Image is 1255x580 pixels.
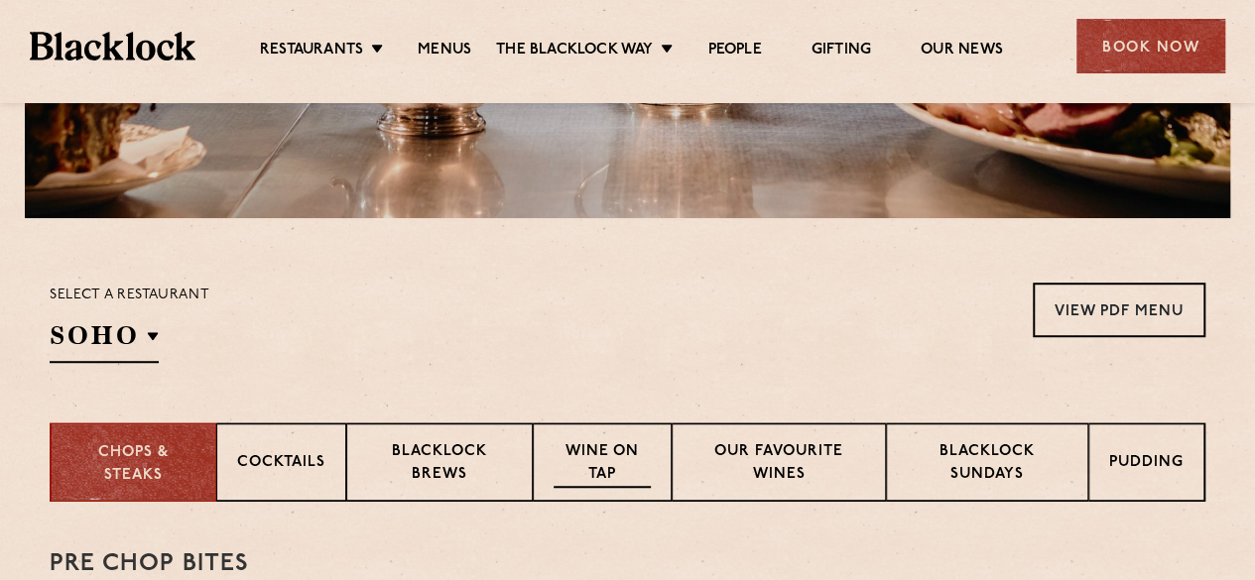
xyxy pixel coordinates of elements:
h2: SOHO [50,318,159,363]
img: BL_Textured_Logo-footer-cropped.svg [30,32,195,59]
a: Gifting [812,41,871,62]
p: Blacklock Brews [367,441,512,488]
p: Select a restaurant [50,283,209,308]
a: People [707,41,761,62]
a: Our News [921,41,1003,62]
p: Wine on Tap [554,441,651,488]
h3: Pre Chop Bites [50,551,1205,577]
a: View PDF Menu [1033,283,1205,337]
p: Chops & Steaks [71,442,195,487]
div: Book Now [1076,19,1225,73]
p: Blacklock Sundays [907,441,1067,488]
a: Restaurants [260,41,363,62]
a: Menus [418,41,471,62]
p: Our favourite wines [692,441,864,488]
p: Pudding [1109,452,1184,477]
p: Cocktails [237,452,325,477]
a: The Blacklock Way [496,41,653,62]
